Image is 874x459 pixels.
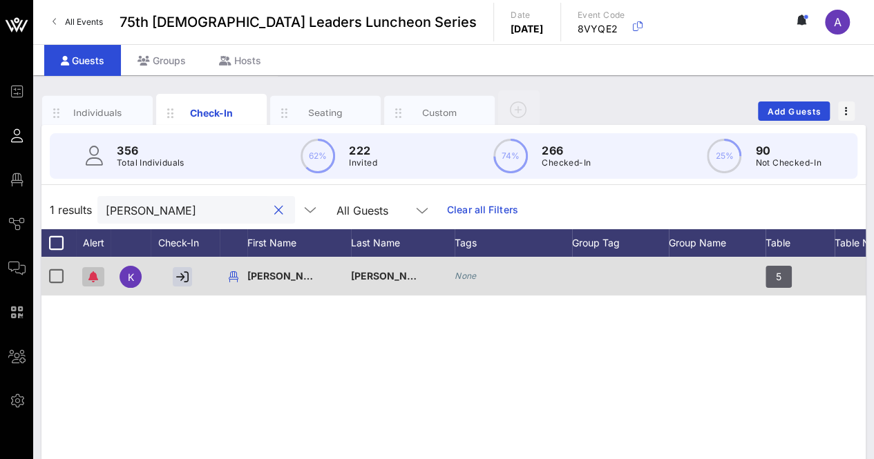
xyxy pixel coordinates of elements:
p: 90 [755,142,821,159]
div: Group Tag [572,229,669,257]
div: Last Name [351,229,455,257]
div: Hosts [202,45,278,76]
div: Guests [44,45,121,76]
div: Group Name [669,229,766,257]
a: All Events [44,11,111,33]
div: Check-In [151,229,220,257]
div: First Name [247,229,351,257]
p: Event Code [578,8,625,22]
span: 1 results [50,202,92,218]
p: Invited [349,156,377,170]
p: 356 [117,142,184,159]
a: Clear all Filters [447,202,518,217]
p: 222 [349,142,377,159]
p: [DATE] [511,22,544,36]
span: K [128,271,134,283]
span: All Events [65,17,103,27]
div: Seating [295,106,357,119]
p: 8VYQE2 [578,22,625,36]
div: Table [766,229,835,257]
div: Groups [121,45,202,76]
div: Tags [455,229,572,257]
span: [PERSON_NAME] [247,270,329,282]
i: None [455,271,477,281]
span: A [834,15,842,29]
div: Individuals [67,106,129,119]
span: Add Guests [767,106,821,117]
p: Checked-In [542,156,591,170]
span: 75th [DEMOGRAPHIC_DATA] Leaders Luncheon Series [120,12,477,32]
div: All Guests [328,196,439,224]
span: [PERSON_NAME] [351,270,433,282]
p: 266 [542,142,591,159]
span: 5 [776,266,781,288]
p: Total Individuals [117,156,184,170]
button: Add Guests [758,101,830,121]
div: A [825,10,850,35]
div: Alert [76,229,111,257]
div: Check-In [181,106,243,120]
p: Not Checked-In [755,156,821,170]
div: All Guests [336,204,388,217]
div: Custom [409,106,471,119]
p: Date [511,8,544,22]
button: clear icon [274,204,283,217]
